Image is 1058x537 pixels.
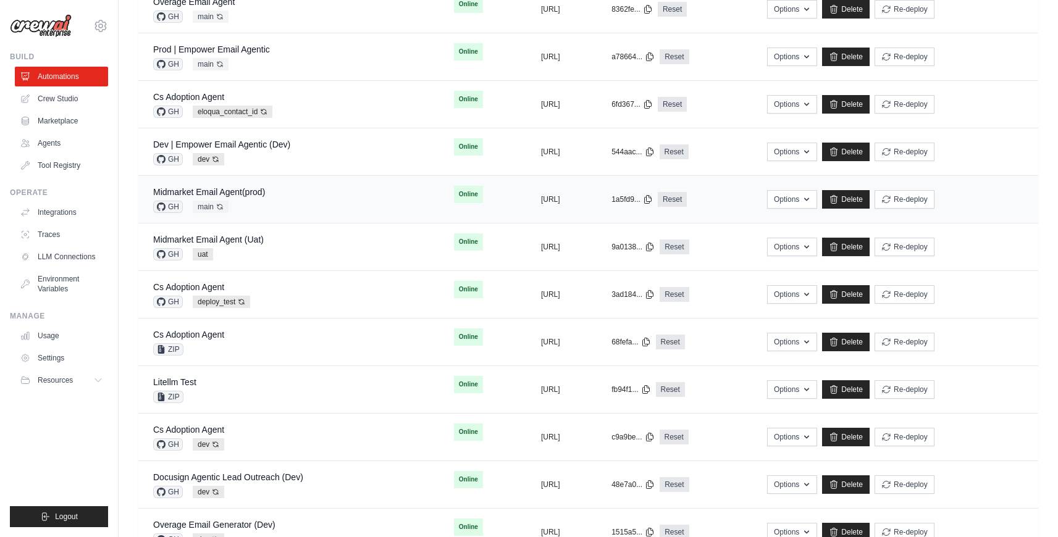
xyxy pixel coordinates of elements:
[153,153,183,165] span: GH
[454,138,483,156] span: Online
[611,99,653,109] button: 6fd367...
[660,144,689,159] a: Reset
[193,106,272,118] span: eloqua_contact_id
[153,58,183,70] span: GH
[153,391,183,403] span: ZIP
[611,527,655,537] button: 1515a5...
[822,333,870,351] a: Delete
[822,190,870,209] a: Delete
[454,281,483,298] span: Online
[822,48,870,66] a: Delete
[153,10,183,23] span: GH
[767,285,817,304] button: Options
[193,201,229,213] span: main
[875,48,934,66] button: Re-deploy
[15,370,108,390] button: Resources
[454,376,483,393] span: Online
[15,111,108,131] a: Marketplace
[875,143,934,161] button: Re-deploy
[611,147,654,157] button: 544aac...
[660,477,689,492] a: Reset
[454,328,483,346] span: Online
[10,188,108,198] div: Operate
[153,282,224,292] a: Cs Adoption Agent
[611,242,655,252] button: 9a0138...
[611,337,650,347] button: 68fefa...
[875,428,934,446] button: Re-deploy
[153,330,224,339] a: Cs Adoption Agent
[10,14,72,38] img: Logo
[767,190,817,209] button: Options
[454,471,483,488] span: Online
[153,139,290,149] a: Dev | Empower Email Agentic (Dev)
[193,10,229,23] span: main
[767,333,817,351] button: Options
[153,438,183,451] span: GH
[10,311,108,321] div: Manage
[660,287,689,302] a: Reset
[15,348,108,368] a: Settings
[875,475,934,494] button: Re-deploy
[153,472,303,482] a: Docusign Agentic Lead Outreach (Dev)
[193,438,224,451] span: dev
[454,233,483,251] span: Online
[153,44,270,54] a: Prod | Empower Email Agentic
[193,58,229,70] span: main
[660,49,689,64] a: Reset
[153,520,275,530] a: Overage Email Generator (Dev)
[153,201,183,213] span: GH
[193,153,224,165] span: dev
[658,192,687,207] a: Reset
[822,238,870,256] a: Delete
[153,377,196,387] a: Litellm Test
[454,518,483,536] span: Online
[822,475,870,494] a: Delete
[15,89,108,109] a: Crew Studio
[656,382,685,397] a: Reset
[153,296,183,308] span: GH
[767,48,817,66] button: Options
[153,92,224,102] a: Cs Adoption Agent
[153,106,183,118] span: GH
[193,296,250,308] span: deploy_test
[15,247,108,267] a: LLM Connections
[454,91,483,108] span: Online
[454,423,483,441] span: Online
[153,248,183,260] span: GH
[996,478,1058,537] iframe: Chat Widget
[153,187,265,197] a: Midmarket Email Agent(prod)
[611,432,654,442] button: c9a9be...
[611,480,655,489] button: 48e7a0...
[10,506,108,527] button: Logout
[658,2,687,17] a: Reset
[38,375,73,385] span: Resources
[767,475,817,494] button: Options
[15,133,108,153] a: Agents
[15,67,108,86] a: Automations
[822,285,870,304] a: Delete
[660,239,689,254] a: Reset
[767,380,817,399] button: Options
[454,186,483,203] span: Online
[153,343,183,356] span: ZIP
[656,335,685,349] a: Reset
[660,430,689,444] a: Reset
[611,385,650,394] button: fb94f1...
[153,425,224,435] a: Cs Adoption Agent
[55,512,78,522] span: Logout
[822,95,870,114] a: Delete
[822,428,870,446] a: Delete
[611,4,653,14] button: 8362fe...
[153,486,183,498] span: GH
[875,333,934,351] button: Re-deploy
[822,380,870,399] a: Delete
[193,486,224,498] span: dev
[767,143,817,161] button: Options
[15,156,108,175] a: Tool Registry
[611,289,655,299] button: 3ad184...
[875,95,934,114] button: Re-deploy
[15,326,108,346] a: Usage
[10,52,108,62] div: Build
[875,380,934,399] button: Re-deploy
